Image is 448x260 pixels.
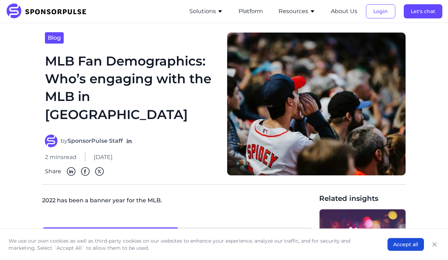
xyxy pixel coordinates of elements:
img: Twitter [95,167,104,176]
button: Platform [239,7,263,16]
h1: MLB Fan Demographics: Who’s engaging with the MLB in [GEOGRAPHIC_DATA] [45,52,218,126]
img: SponsorPulse [6,4,92,19]
button: Accept all [387,238,424,251]
button: About Us [331,7,357,16]
iframe: Chat Widget [413,226,448,260]
button: Solutions [189,7,223,16]
button: Let's chat [404,4,442,18]
img: Facebook [81,167,90,176]
p: We use our own cookies as well as third-party cookies on our websites to enhance your experience,... [8,237,373,251]
img: SponsorPulse Staff [45,135,58,147]
a: About Us [331,8,357,15]
a: Follow on LinkedIn [126,137,133,145]
button: Resources [278,7,315,16]
a: Login [366,8,395,15]
strong: SponsorPulse Staff [68,137,123,144]
span: 2 mins read [45,153,76,162]
a: Platform [239,8,263,15]
img: Linkedin [67,167,75,176]
button: Login [366,4,395,18]
span: Share [45,167,61,176]
a: Blog [45,32,64,44]
p: 2022 has been a banner year for the MLB. [42,193,314,210]
span: by [61,137,123,145]
span: [DATE] [94,153,113,162]
a: Let's chat [404,8,442,15]
span: Related insights [319,193,406,203]
img: MLB Fan [227,32,406,176]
